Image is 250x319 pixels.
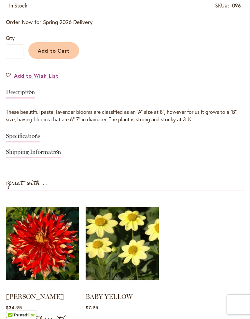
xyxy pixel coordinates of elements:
strong: SKU [215,2,229,9]
span: In stock [9,2,27,9]
div: Availability [9,2,27,9]
img: NICK SR. [6,198,79,289]
span: Add to Cart [38,47,70,54]
img: BABY YELLOW [86,198,159,289]
a: Specifications [6,133,40,142]
span: Qty [6,34,15,41]
div: 096 [232,2,241,9]
a: [PERSON_NAME] [6,293,64,300]
a: Shipping Information [6,149,61,158]
strong: Great with... [6,178,48,189]
span: Add to Wish List [14,72,59,79]
p: Order Now for Spring 2026 Delivery [6,18,244,26]
button: Add to Cart [28,42,79,59]
a: Description [6,89,35,99]
a: BABY YELLOW [86,293,132,300]
a: Add to Wish List [6,72,59,79]
div: Detailed Product Info [6,86,244,162]
span: $7.95 [86,304,98,311]
iframe: Launch Accessibility Center [5,296,23,314]
div: These beautiful pastel lavender blooms are classified as an “A” size at 8”, however for us it gro... [6,108,244,123]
